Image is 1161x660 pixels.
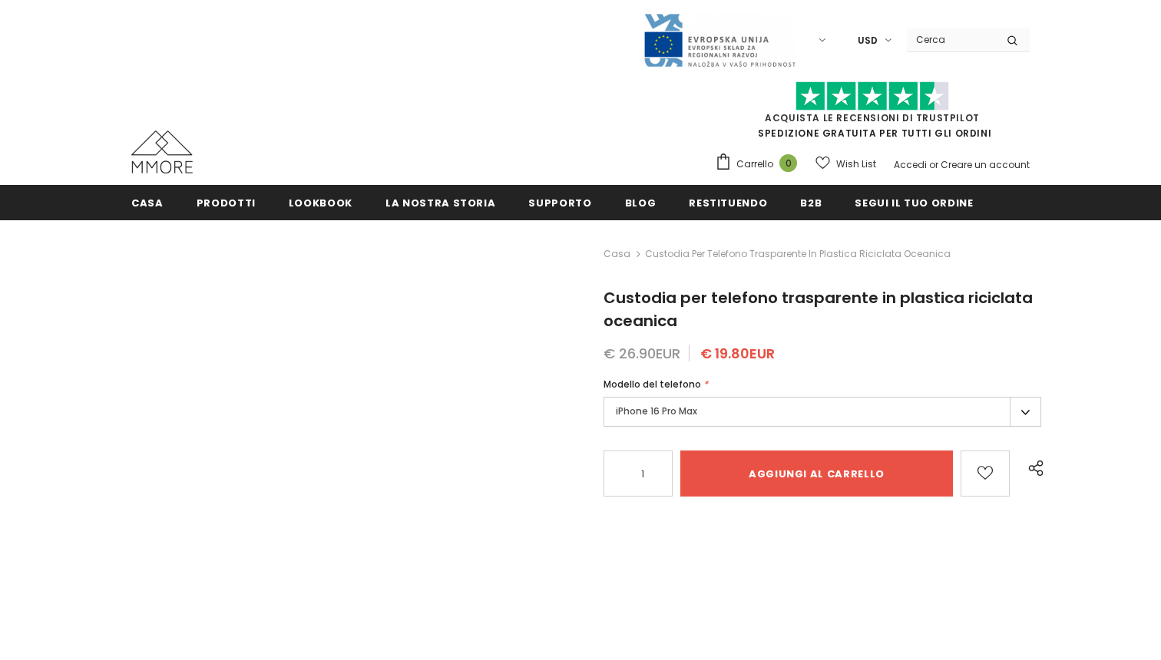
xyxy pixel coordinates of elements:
[800,196,822,210] span: B2B
[604,245,630,263] a: Casa
[625,185,657,219] a: Blog
[604,378,701,391] span: Modello del telefono
[680,450,953,497] input: Aggiungi al carrello
[385,185,495,219] a: La nostra storia
[385,196,495,210] span: La nostra storia
[604,344,680,363] span: € 26.90EUR
[779,154,797,172] span: 0
[907,28,995,51] input: Search Site
[795,81,949,111] img: Fidati di Pilot Stars
[645,245,951,263] span: Custodia per telefono trasparente in plastica riciclata oceanica
[929,158,938,171] span: or
[736,157,773,172] span: Carrello
[528,185,591,219] a: supporto
[604,397,1041,427] label: iPhone 16 Pro Max
[643,33,796,46] a: Javni Razpis
[815,150,876,177] a: Wish List
[715,153,805,176] a: Carrello 0
[700,344,775,363] span: € 19.80EUR
[800,185,822,219] a: B2B
[941,158,1030,171] a: Creare un account
[715,88,1030,140] span: SPEDIZIONE GRATUITA PER TUTTI GLI ORDINI
[131,196,164,210] span: Casa
[197,185,256,219] a: Prodotti
[604,287,1033,332] span: Custodia per telefono trasparente in plastica riciclata oceanica
[765,111,980,124] a: Acquista le recensioni di TrustPilot
[289,185,352,219] a: Lookbook
[625,196,657,210] span: Blog
[858,33,878,48] span: USD
[131,185,164,219] a: Casa
[836,157,876,172] span: Wish List
[855,196,973,210] span: Segui il tuo ordine
[643,12,796,68] img: Javni Razpis
[855,185,973,219] a: Segui il tuo ordine
[131,130,193,173] img: Casi MMORE
[689,196,767,210] span: Restituendo
[528,196,591,210] span: supporto
[689,185,767,219] a: Restituendo
[289,196,352,210] span: Lookbook
[894,158,927,171] a: Accedi
[197,196,256,210] span: Prodotti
